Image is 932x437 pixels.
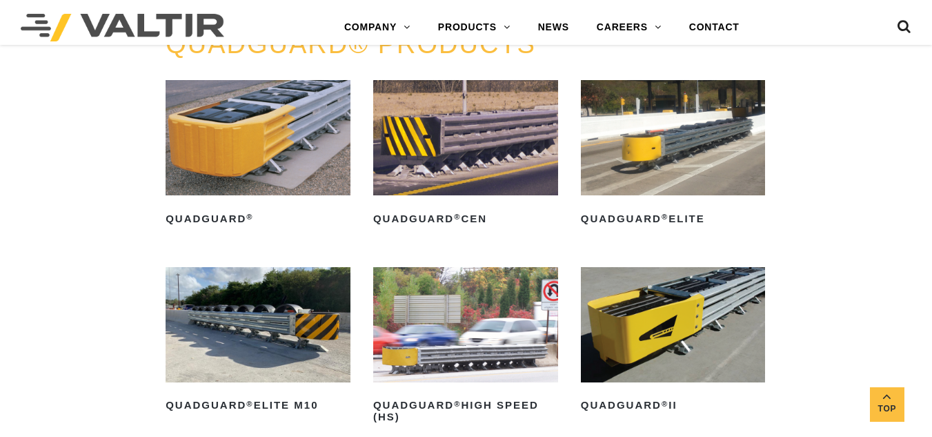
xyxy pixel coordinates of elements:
sup: ® [246,400,253,408]
a: NEWS [524,14,583,41]
sup: ® [454,400,461,408]
h2: QuadGuard High Speed (HS) [373,395,558,428]
sup: ® [662,213,668,221]
sup: ® [454,213,461,221]
a: CONTACT [675,14,753,41]
a: QuadGuard® [166,80,350,230]
a: QuadGuard®High Speed (HS) [373,267,558,428]
a: PRODUCTS [424,14,524,41]
sup: ® [662,400,668,408]
span: Top [870,401,904,417]
a: QuadGuard®II [581,267,766,417]
a: CAREERS [583,14,675,41]
sup: ® [246,213,253,221]
a: QuadGuard®Elite M10 [166,267,350,417]
h2: QuadGuard Elite [581,208,766,230]
a: QuadGuard®CEN [373,80,558,230]
a: Top [870,387,904,422]
a: COMPANY [330,14,424,41]
h2: QuadGuard Elite M10 [166,395,350,417]
h2: QuadGuard [166,208,350,230]
img: Valtir [21,14,224,41]
h2: QuadGuard CEN [373,208,558,230]
h2: QuadGuard II [581,395,766,417]
a: QuadGuard®Elite [581,80,766,230]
